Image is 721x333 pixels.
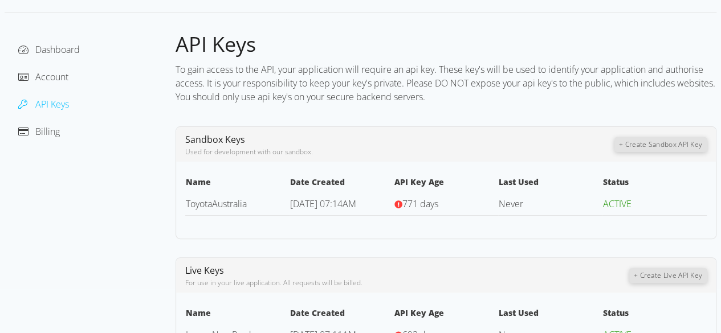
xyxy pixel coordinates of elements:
span: Dashboard [35,43,80,56]
a: Dashboard [18,43,80,56]
th: Date Created [290,175,394,192]
th: Status [602,175,707,192]
span: ACTIVE [603,198,632,210]
div: To gain access to the API, your application will require an api key. These key's will be used to ... [176,58,716,108]
a: Account [18,71,68,83]
span: API Keys [176,30,256,58]
th: Name [185,306,290,323]
a: ToyotaAustralia [186,198,247,210]
th: Date Created [290,306,394,323]
div: Used for development with our sandbox. [185,147,614,157]
button: + Create Sandbox API Key [614,137,707,152]
span: Never [499,198,523,210]
a: API Keys [18,98,69,110]
th: Name [185,175,290,192]
span: Live Keys [185,264,224,277]
span: Sandbox Keys [185,133,245,146]
span: Billing [35,125,60,138]
th: Status [602,306,707,323]
th: Last Used [498,306,602,323]
div: For use in your live application. All requests will be billed. [185,278,629,288]
th: API Key Age [394,306,498,323]
a: Billing [18,125,60,138]
th: Last Used [498,175,602,192]
span: [DATE] 07:14AM [290,198,356,210]
span: API Keys [35,98,69,110]
span: Account [35,71,68,83]
th: API Key Age [394,175,498,192]
span: 771 days [402,198,438,210]
button: + Create Live API Key [629,268,707,283]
